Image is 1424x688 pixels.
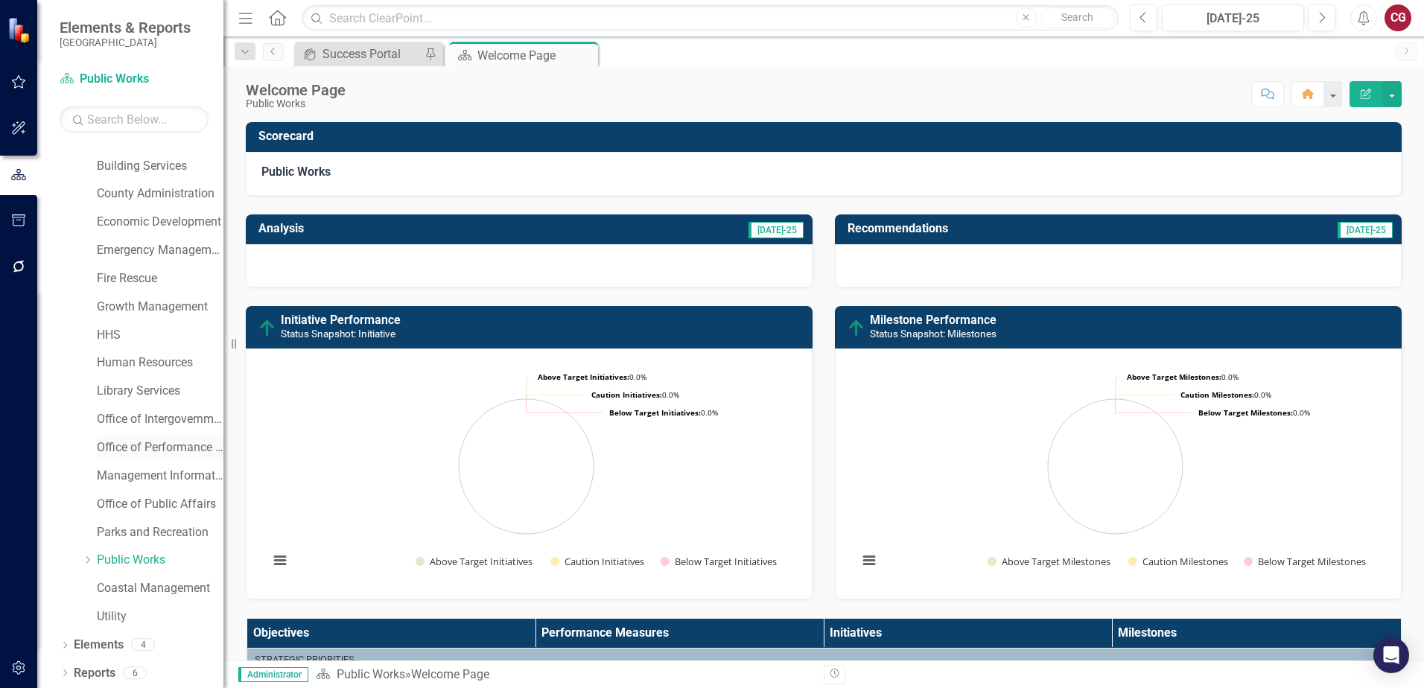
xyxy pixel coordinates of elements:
h3: Analysis [258,222,502,235]
div: Welcome Page [477,46,594,65]
a: County Administration [97,185,223,203]
input: Search ClearPoint... [302,5,1119,31]
button: Show Below Target Initiatives [661,555,778,568]
tspan: Above Target Initiatives: [538,372,629,382]
a: Building Services [97,158,223,175]
text: 0.0% [1127,372,1239,382]
div: Chart. Highcharts interactive chart. [851,360,1386,584]
a: HHS [97,327,223,344]
text: 0.0% [591,389,679,400]
div: Success Portal [322,45,421,63]
div: [DATE]-25 [1167,10,1299,28]
input: Search Below... [60,106,209,133]
a: Public Works [97,552,223,569]
a: Utility [97,608,223,625]
button: CG [1385,4,1411,31]
tspan: Below Target Milestones: [1198,407,1293,418]
div: Open Intercom Messenger [1373,637,1409,673]
button: View chart menu, Chart [859,550,880,571]
tspan: Above Target Milestones: [1127,372,1221,382]
button: Search [1040,7,1115,28]
a: Office of Intergovernmental Affairs [97,411,223,428]
svg: Interactive chart [851,360,1380,584]
span: Administrator [238,667,308,682]
button: Show Above Target Milestones [988,555,1111,568]
h3: Scorecard [258,130,1394,143]
a: Public Works [337,667,405,681]
a: Growth Management [97,299,223,316]
div: 4 [131,639,155,652]
a: Management Information Systems [97,468,223,485]
a: Parks and Recreation [97,524,223,541]
button: Show Caution Initiatives [550,555,644,568]
div: Welcome Page [246,82,346,98]
button: Show Caution Milestones [1128,555,1227,568]
small: Status Snapshot: Milestones [870,328,997,340]
div: Welcome Page [411,667,489,681]
span: Elements & Reports [60,19,191,36]
a: Coastal Management [97,580,223,597]
img: Above Target [848,319,865,337]
img: ClearPoint Strategy [7,16,34,42]
div: Strategic Priorities [255,653,1393,666]
div: 6 [123,666,147,679]
text: 0.0% [538,372,646,382]
a: Elements [74,637,124,654]
button: Show Below Target Milestones [1244,555,1367,568]
a: Initiative Performance [281,313,401,327]
text: 0.0% [1180,389,1271,400]
h3: Recommendations [848,222,1198,235]
text: 0.0% [609,407,718,418]
a: Public Works [60,71,209,88]
a: Reports [74,665,115,682]
strong: Public Works [261,165,331,179]
svg: Interactive chart [261,360,791,584]
span: [DATE]-25 [1338,222,1393,238]
div: Chart. Highcharts interactive chart. [261,360,797,584]
a: Library Services [97,383,223,400]
img: Above Target [258,319,276,337]
span: [DATE]-25 [748,222,804,238]
small: Status Snapshot: Initiative [281,328,395,340]
button: View chart menu, Chart [270,550,290,571]
a: Fire Rescue [97,270,223,287]
text: 0.0% [1198,407,1310,418]
a: Emergency Management [97,242,223,259]
a: Office of Performance & Transparency [97,439,223,456]
a: Human Resources [97,354,223,372]
tspan: Caution Milestones: [1180,389,1254,400]
small: [GEOGRAPHIC_DATA] [60,36,191,48]
a: Economic Development [97,214,223,231]
div: » [316,666,813,684]
a: Office of Public Affairs [97,496,223,513]
tspan: Below Target Initiatives: [609,407,701,418]
a: Milestone Performance [870,313,997,327]
tspan: Caution Initiatives: [591,389,662,400]
a: Success Portal [298,45,421,63]
div: Public Works [246,98,346,109]
button: [DATE]-25 [1162,4,1304,31]
button: Show Above Target Initiatives [416,555,533,568]
span: Search [1061,11,1093,23]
